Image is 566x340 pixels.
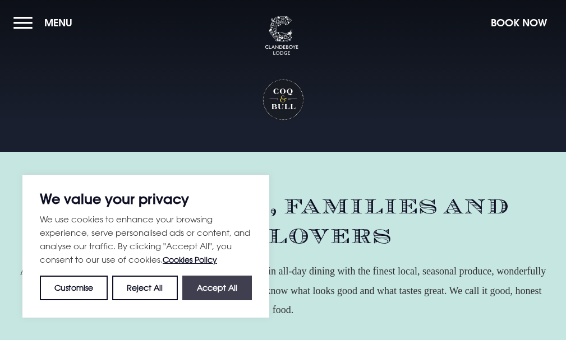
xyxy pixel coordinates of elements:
span: Menu [44,16,72,29]
h1: Coq & Bull [261,78,305,122]
button: Reject All [112,276,177,300]
img: Clandeboye Lodge [265,16,298,55]
div: We value your privacy [22,175,269,318]
p: A warm welcome and a truly rare dining experience. Indulge in all-day dining with the finest loca... [13,262,553,319]
button: Accept All [182,276,252,300]
button: Book Now [485,11,553,35]
button: Customise [40,276,108,300]
p: We value your privacy [40,192,252,206]
a: Cookies Policy [163,255,217,264]
h2: For friends, families and food lovers [13,191,553,250]
p: We use cookies to enhance your browsing experience, serve personalised ads or content, and analys... [40,212,252,267]
button: Menu [13,11,78,35]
